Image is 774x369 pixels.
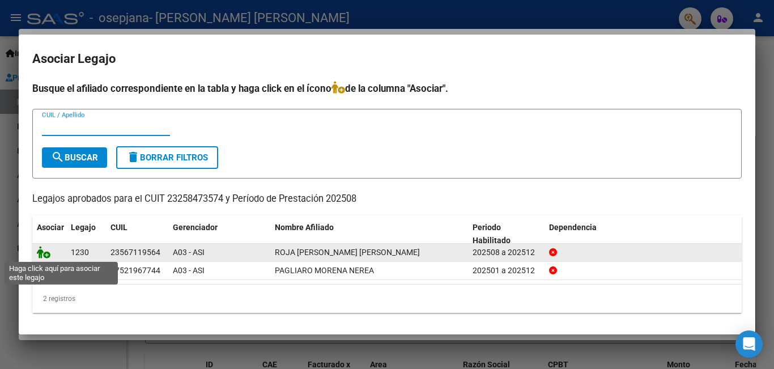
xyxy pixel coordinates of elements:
button: Borrar Filtros [116,146,218,169]
datatable-header-cell: CUIL [106,215,168,253]
div: 27521967744 [110,264,160,277]
datatable-header-cell: Legajo [66,215,106,253]
datatable-header-cell: Asociar [32,215,66,253]
h2: Asociar Legajo [32,48,742,70]
div: 2 registros [32,285,742,313]
span: CUIL [110,223,127,232]
span: Periodo Habilitado [473,223,511,245]
span: Gerenciador [173,223,218,232]
mat-icon: search [51,150,65,164]
datatable-header-cell: Dependencia [545,215,742,253]
span: Nombre Afiliado [275,223,334,232]
datatable-header-cell: Gerenciador [168,215,270,253]
datatable-header-cell: Periodo Habilitado [468,215,545,253]
div: 23567119564 [110,246,160,259]
mat-icon: delete [126,150,140,164]
div: 202508 a 202512 [473,246,540,259]
span: A03 - ASI [173,266,205,275]
p: Legajos aprobados para el CUIT 23258473574 y Período de Prestación 202508 [32,192,742,206]
span: PAGLIARO MORENA NEREA [275,266,374,275]
span: Buscar [51,152,98,163]
div: 202501 a 202512 [473,264,540,277]
span: 852 [71,266,84,275]
button: Buscar [42,147,107,168]
span: Borrar Filtros [126,152,208,163]
span: Dependencia [549,223,597,232]
span: ROJA TEVEZ ORIANA LUJAN [275,248,420,257]
span: A03 - ASI [173,248,205,257]
div: Open Intercom Messenger [735,330,763,358]
span: Legajo [71,223,96,232]
span: Asociar [37,223,64,232]
h4: Busque el afiliado correspondiente en la tabla y haga click en el ícono de la columna "Asociar". [32,81,742,96]
span: 1230 [71,248,89,257]
datatable-header-cell: Nombre Afiliado [270,215,468,253]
